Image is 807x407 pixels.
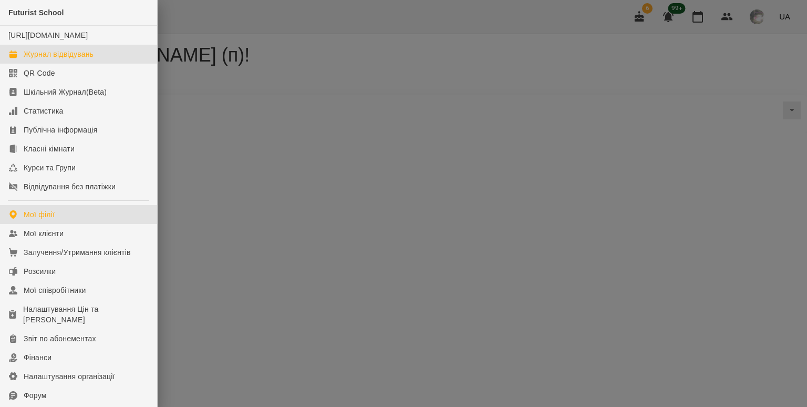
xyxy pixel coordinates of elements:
div: Шкільний Журнал(Beta) [24,87,107,97]
span: Futurist School [8,8,64,17]
a: [URL][DOMAIN_NAME] [8,31,88,39]
div: Форум [24,390,47,401]
div: Відвідування без платіжки [24,181,116,192]
div: QR Code [24,68,55,78]
div: Мої філії [24,209,55,220]
div: Статистика [24,106,64,116]
div: Публічна інформація [24,125,97,135]
div: Звіт по абонементах [24,333,96,344]
div: Налаштування Цін та [PERSON_NAME] [23,304,149,325]
div: Розсилки [24,266,56,277]
div: Налаштування організації [24,371,115,382]
div: Класні кімнати [24,144,75,154]
div: Журнал відвідувань [24,49,94,59]
div: Мої клієнти [24,228,64,239]
div: Мої співробітники [24,285,86,296]
div: Фінанси [24,352,51,363]
div: Залучення/Утримання клієнтів [24,247,131,258]
div: Курси та Групи [24,162,76,173]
